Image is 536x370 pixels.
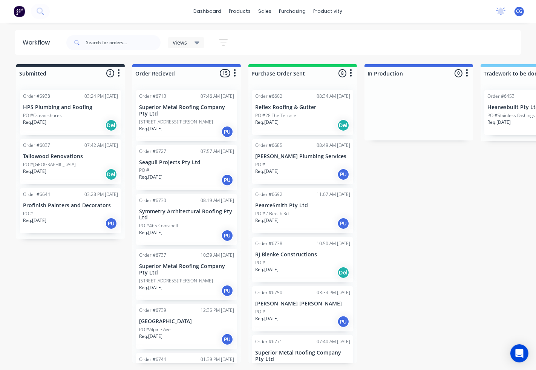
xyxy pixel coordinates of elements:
[139,208,234,221] p: Symmetry Architectural Roofing Pty Ltd
[23,104,118,111] p: HPS Plumbing and Roofing
[221,230,233,242] div: PU
[23,142,50,149] div: Order #6037
[221,333,233,345] div: PU
[487,112,535,119] p: PO #Stainless flashings
[139,167,149,174] p: PO #
[23,38,54,47] div: Workflow
[139,93,166,100] div: Order #6713
[23,202,118,209] p: Profinish Painters and Decorators
[139,229,162,236] p: Req. [DATE]
[255,240,282,247] div: Order #6738
[510,344,528,362] div: Open Intercom Messenger
[139,326,171,333] p: PO #Alpine Ave
[201,93,234,100] div: 07:46 AM [DATE]
[337,267,349,279] div: Del
[255,161,265,168] p: PO #
[105,217,117,230] div: PU
[139,333,162,340] p: Req. [DATE]
[86,35,161,50] input: Search for orders...
[221,285,233,297] div: PU
[23,217,46,224] p: Req. [DATE]
[317,338,350,345] div: 07:40 AM [DATE]
[23,112,62,119] p: PO #Ocean shores
[139,318,234,325] p: [GEOGRAPHIC_DATA]
[201,252,234,259] div: 10:39 AM [DATE]
[23,119,46,126] p: Req. [DATE]
[173,39,187,46] span: Views
[255,191,282,198] div: Order #6692
[20,139,121,184] div: Order #603707:42 AM [DATE]Tallowood RenovationsPO #[GEOGRAPHIC_DATA]Req.[DATE]Del
[136,145,237,190] div: Order #672707:57 AM [DATE]Seagull Projects Pty LtdPO #Req.[DATE]PU
[252,286,353,331] div: Order #675003:34 PM [DATE][PERSON_NAME] [PERSON_NAME]PO #Req.[DATE]PU
[139,125,162,132] p: Req. [DATE]
[105,168,117,180] div: Del
[139,174,162,180] p: Req. [DATE]
[255,153,350,160] p: [PERSON_NAME] Plumbing Services
[136,194,237,245] div: Order #673008:19 AM [DATE]Symmetry Architectural Roofing Pty LtdPO #465 CoorabellReq.[DATE]PU
[23,168,46,175] p: Req. [DATE]
[337,316,349,328] div: PU
[255,202,350,209] p: PearceSmith Pty Ltd
[317,142,350,149] div: 08:49 AM [DATE]
[255,350,350,362] p: Superior Metal Roofing Company Pty Ltd
[337,168,349,180] div: PU
[84,191,118,198] div: 03:28 PM [DATE]
[139,307,166,314] div: Order #6739
[84,142,118,149] div: 07:42 AM [DATE]
[23,93,50,100] div: Order #5938
[225,6,255,17] div: products
[201,197,234,204] div: 08:19 AM [DATE]
[255,308,265,315] p: PO #
[201,356,234,363] div: 01:39 PM [DATE]
[20,90,121,135] div: Order #593803:24 PM [DATE]HPS Plumbing and RoofingPO #Ocean shoresReq.[DATE]Del
[317,191,350,198] div: 11:07 AM [DATE]
[255,301,350,307] p: [PERSON_NAME] [PERSON_NAME]
[139,252,166,259] div: Order #6737
[337,217,349,230] div: PU
[201,148,234,155] div: 07:57 AM [DATE]
[136,90,237,141] div: Order #671307:46 AM [DATE]Superior Metal Roofing Company Pty Ltd[STREET_ADDRESS][PERSON_NAME]Req....
[255,112,296,119] p: PO #28 The Terrace
[139,197,166,204] div: Order #6730
[516,8,522,15] span: CG
[139,104,234,117] p: Superior Metal Roofing Company Pty Ltd
[337,119,349,131] div: Del
[136,249,237,300] div: Order #673710:39 AM [DATE]Superior Metal Roofing Company Pty Ltd[STREET_ADDRESS][PERSON_NAME]Req....
[139,222,178,229] p: PO #465 Coorabell
[190,6,225,17] a: dashboard
[23,153,118,160] p: Tallowood Renovations
[276,6,310,17] div: purchasing
[487,93,515,100] div: Order #6453
[139,277,213,284] p: [STREET_ADDRESS][PERSON_NAME]
[136,304,237,349] div: Order #673912:35 PM [DATE][GEOGRAPHIC_DATA]PO #Alpine AveReq.[DATE]PU
[255,266,279,273] p: Req. [DATE]
[201,307,234,314] div: 12:35 PM [DATE]
[252,237,353,282] div: Order #673810:50 AM [DATE]RJ Bienke ConstructionsPO #Req.[DATE]Del
[139,119,213,125] p: [STREET_ADDRESS][PERSON_NAME]
[255,259,265,266] p: PO #
[317,93,350,100] div: 08:34 AM [DATE]
[255,93,282,100] div: Order #6602
[252,90,353,135] div: Order #660208:34 AM [DATE]Reflex Roofing & GutterPO #28 The TerraceReq.[DATE]Del
[20,188,121,233] div: Order #664403:28 PM [DATE]Profinish Painters and DecoratorsPO #Req.[DATE]PU
[255,338,282,345] div: Order #6771
[84,93,118,100] div: 03:24 PM [DATE]
[255,217,279,224] p: Req. [DATE]
[221,126,233,138] div: PU
[255,251,350,258] p: RJ Bienke Constructions
[255,210,289,217] p: PO #2 Beech Rd
[139,148,166,155] div: Order #6727
[14,6,25,17] img: Factory
[221,174,233,186] div: PU
[255,142,282,149] div: Order #6685
[252,188,353,233] div: Order #669211:07 AM [DATE]PearceSmith Pty LtdPO #2 Beech RdReq.[DATE]PU
[255,168,279,175] p: Req. [DATE]
[139,356,166,363] div: Order #6744
[255,289,282,296] div: Order #6750
[23,191,50,198] div: Order #6644
[23,210,33,217] p: PO #
[317,289,350,296] div: 03:34 PM [DATE]
[139,263,234,276] p: Superior Metal Roofing Company Pty Ltd
[255,6,276,17] div: sales
[487,119,511,126] p: Req. [DATE]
